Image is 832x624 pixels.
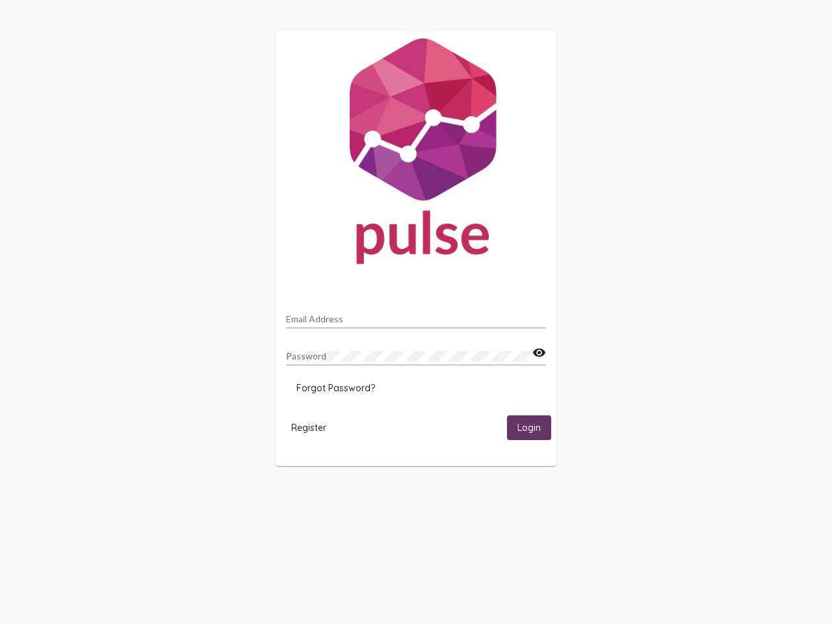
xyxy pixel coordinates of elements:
[507,415,551,439] button: Login
[281,415,337,439] button: Register
[291,422,326,434] span: Register
[517,422,541,434] span: Login
[296,382,375,394] span: Forgot Password?
[276,31,556,277] img: Pulse For Good Logo
[532,345,546,361] mat-icon: visibility
[286,376,385,400] button: Forgot Password?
